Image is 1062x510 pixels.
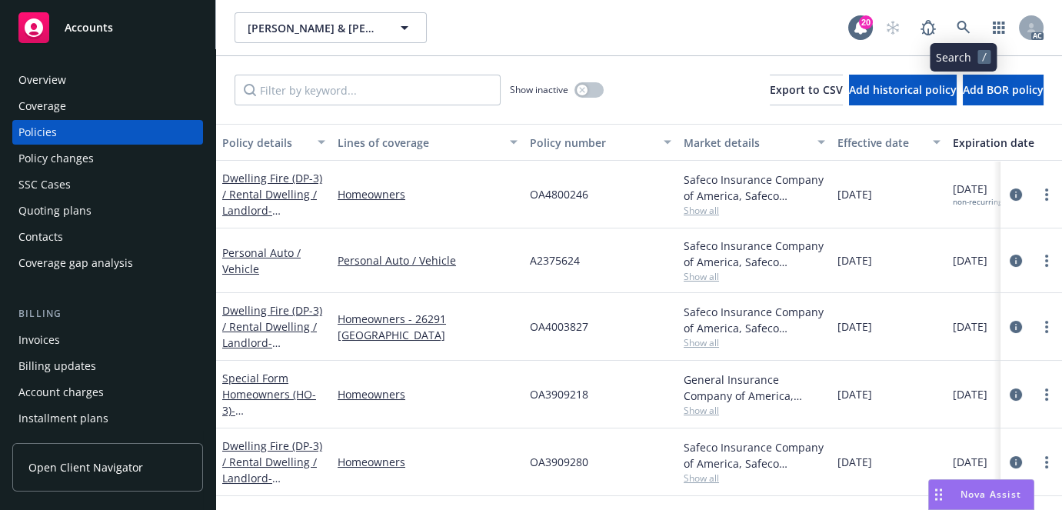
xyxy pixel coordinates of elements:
button: Add BOR policy [963,75,1044,105]
div: non-recurring [953,197,1002,207]
a: Coverage gap analysis [12,251,203,275]
button: Export to CSV [770,75,843,105]
a: more [1037,385,1056,404]
span: [DATE] [837,318,872,335]
span: [DATE] [953,252,987,268]
a: Start snowing [877,12,908,43]
span: Show all [684,404,825,417]
a: Switch app [984,12,1014,43]
button: Market details [677,124,831,161]
div: Effective date [837,135,924,151]
div: Policies [18,120,57,145]
div: Installment plans [18,406,108,431]
div: Safeco Insurance Company of America, Safeco Insurance (Liberty Mutual) [684,238,825,270]
a: Dwelling Fire (DP-3) / Rental Dwelling / Landlord [222,303,322,366]
a: Homeowners - 26291 [GEOGRAPHIC_DATA] [338,311,518,343]
a: Homeowners [338,386,518,402]
div: 20 [859,15,873,29]
div: SSC Cases [18,172,71,197]
span: [DATE] [837,454,872,470]
span: Nova Assist [960,488,1021,501]
a: Personal Auto / Vehicle [222,245,301,276]
a: Dwelling Fire (DP-3) / Rental Dwelling / Landlord [222,438,322,502]
div: Coverage gap analysis [18,251,133,275]
div: Lines of coverage [338,135,501,151]
a: Contacts [12,225,203,249]
button: Lines of coverage [331,124,524,161]
span: [DATE] [953,386,987,402]
span: OA3909280 [530,454,588,470]
a: more [1037,252,1056,270]
span: [DATE] [837,386,872,402]
a: Quoting plans [12,198,203,223]
span: [DATE] [837,186,872,202]
span: Show inactive [510,83,568,96]
a: Policies [12,120,203,145]
span: [DATE] [953,318,987,335]
span: [DATE] [953,181,1002,207]
a: Special Form Homeowners (HO-3) [222,371,320,434]
div: Quoting plans [18,198,92,223]
span: A2375624 [530,252,580,268]
button: Policy number [524,124,677,161]
div: Coverage [18,94,66,118]
div: Contacts [18,225,63,249]
span: OA4800246 [530,186,588,202]
div: Billing [12,306,203,322]
span: Export to CSV [770,82,843,97]
div: Expiration date [953,135,1054,151]
span: Add historical policy [849,82,957,97]
span: OA4003827 [530,318,588,335]
span: [DATE] [837,252,872,268]
a: circleInformation [1007,453,1025,472]
div: Drag to move [929,480,948,509]
a: circleInformation [1007,385,1025,404]
span: Open Client Navigator [28,459,143,475]
span: Show all [684,336,825,349]
a: Policy changes [12,146,203,171]
span: - [STREET_ADDRESS] [222,335,320,366]
a: Personal Auto / Vehicle [338,252,518,268]
div: Invoices [18,328,60,352]
a: Invoices [12,328,203,352]
div: Policy changes [18,146,94,171]
a: Installment plans [12,406,203,431]
div: Market details [684,135,808,151]
div: General Insurance Company of America, Safeco Insurance [684,372,825,404]
a: Report a Bug [913,12,944,43]
button: Nova Assist [928,479,1034,510]
div: Safeco Insurance Company of America, Safeco Insurance (Liberty Mutual) [684,439,825,472]
div: Overview [18,68,66,92]
button: Add historical policy [849,75,957,105]
a: Homeowners [338,186,518,202]
a: circleInformation [1007,318,1025,336]
div: Account charges [18,380,104,405]
span: OA3909218 [530,386,588,402]
a: Search [948,12,979,43]
div: Policy number [530,135,654,151]
a: Overview [12,68,203,92]
div: Safeco Insurance Company of America, Safeco Insurance (Liberty Mutual) [684,304,825,336]
a: circleInformation [1007,185,1025,204]
span: [DATE] [953,454,987,470]
span: - [STREET_ADDRESS] [222,471,320,502]
a: SSC Cases [12,172,203,197]
span: Show all [684,204,825,217]
a: Coverage [12,94,203,118]
a: circleInformation [1007,252,1025,270]
span: Accounts [65,22,113,34]
a: more [1037,318,1056,336]
span: Add BOR policy [963,82,1044,97]
a: Account charges [12,380,203,405]
span: - [STREET_ADDRESS] [222,203,320,234]
a: Dwelling Fire (DP-3) / Rental Dwelling / Landlord [222,171,322,234]
a: more [1037,453,1056,472]
div: Billing updates [18,354,96,378]
span: [PERSON_NAME] & [PERSON_NAME] [248,20,381,36]
div: Policy details [222,135,308,151]
a: Accounts [12,6,203,49]
button: [PERSON_NAME] & [PERSON_NAME] [235,12,427,43]
a: Homeowners [338,454,518,470]
input: Filter by keyword... [235,75,501,105]
span: Show all [684,270,825,283]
